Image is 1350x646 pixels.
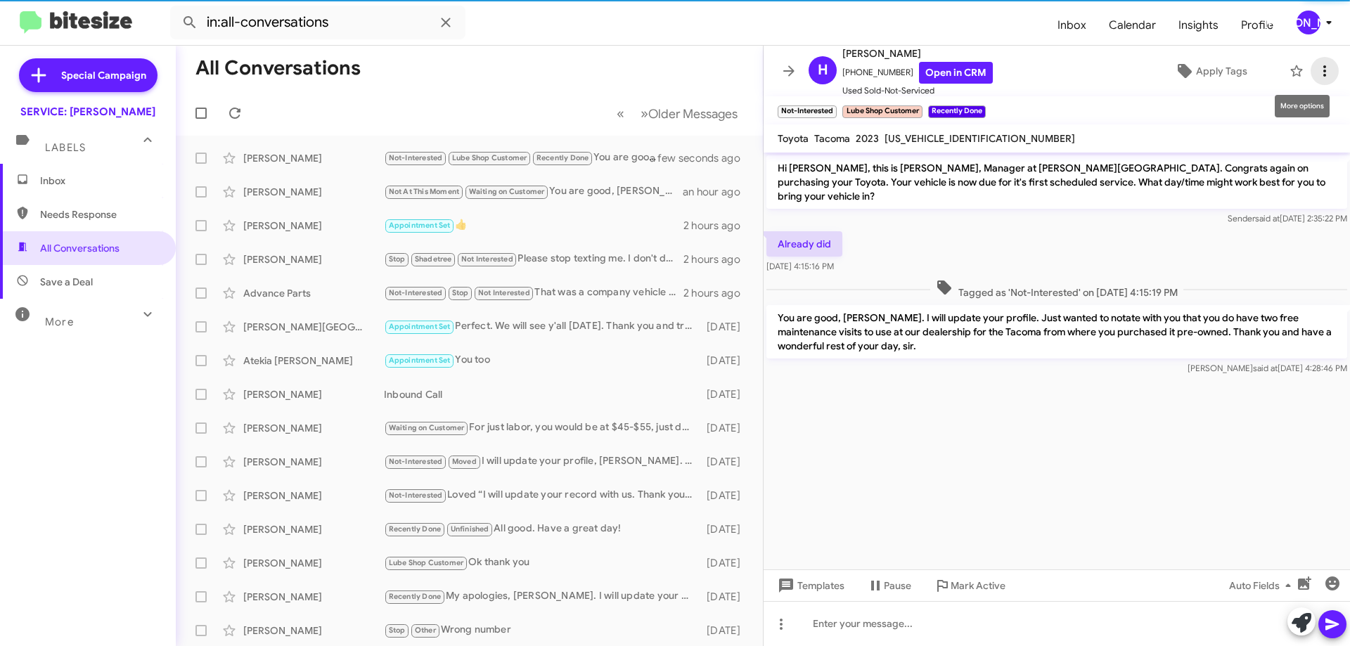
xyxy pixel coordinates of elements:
[461,254,513,264] span: Not Interested
[389,288,443,297] span: Not-Interested
[452,153,527,162] span: Lube Shop Customer
[243,286,384,300] div: Advance Parts
[683,286,752,300] div: 2 hours ago
[389,457,443,466] span: Not-Interested
[415,254,452,264] span: Shadetree
[389,524,442,534] span: Recently Done
[928,105,986,118] small: Recently Done
[930,279,1183,299] span: Tagged as 'Not-Interested' on [DATE] 4:15:19 PM
[609,99,746,128] nav: Page navigation example
[40,174,160,188] span: Inbox
[384,217,683,233] div: 👍
[243,421,384,435] div: [PERSON_NAME]
[243,151,384,165] div: [PERSON_NAME]
[922,573,1017,598] button: Mark Active
[683,219,752,233] div: 2 hours ago
[700,354,752,368] div: [DATE]
[384,555,700,571] div: Ok thank you
[1046,5,1098,46] span: Inbox
[700,590,752,604] div: [DATE]
[384,387,700,401] div: Inbound Call
[766,231,842,257] p: Already did
[19,58,157,92] a: Special Campaign
[384,622,700,638] div: Wrong number
[667,151,752,165] div: a few seconds ago
[1275,95,1330,117] div: More options
[389,592,442,601] span: Recently Done
[384,318,700,335] div: Perfect. We will see y'all [DATE]. Thank you and try to enjoy the rest of this rainy weather.
[1228,213,1347,224] span: Sender [DATE] 2:35:22 PM
[384,183,683,200] div: You are good, [PERSON_NAME]. Just remember: the second free maintenance visit is good until 39,91...
[195,57,361,79] h1: All Conversations
[243,624,384,638] div: [PERSON_NAME]
[856,573,922,598] button: Pause
[452,457,477,466] span: Moved
[243,354,384,368] div: Atekia [PERSON_NAME]
[478,288,530,297] span: Not Interested
[1138,58,1282,84] button: Apply Tags
[1188,363,1347,373] span: [PERSON_NAME] [DATE] 4:28:46 PM
[1218,573,1308,598] button: Auto Fields
[40,207,160,221] span: Needs Response
[243,185,384,199] div: [PERSON_NAME]
[384,352,700,368] div: You too
[818,59,828,82] span: H
[389,153,443,162] span: Not-Interested
[415,626,436,635] span: Other
[951,573,1005,598] span: Mark Active
[766,261,834,271] span: [DATE] 4:15:16 PM
[389,423,465,432] span: Waiting on Customer
[700,455,752,469] div: [DATE]
[384,420,700,436] div: For just labor, you would be at $45-$55, just depending on if you did the tire rotation as well.
[683,252,752,266] div: 2 hours ago
[1229,573,1297,598] span: Auto Fields
[384,150,667,166] div: You are good, [PERSON_NAME]. I will update your profile. Just wanted to notate with you that you ...
[1255,213,1280,224] span: said at
[1167,5,1230,46] a: Insights
[632,99,746,128] button: Next
[778,105,837,118] small: Not-Interested
[389,558,464,567] span: Lube Shop Customer
[842,84,993,98] span: Used Sold-Not-Serviced
[885,132,1075,145] span: [US_VEHICLE_IDENTIFICATION_NUMBER]
[452,288,469,297] span: Stop
[243,556,384,570] div: [PERSON_NAME]
[775,573,844,598] span: Templates
[814,132,850,145] span: Tacoma
[700,320,752,334] div: [DATE]
[20,105,155,119] div: SERVICE: [PERSON_NAME]
[766,305,1347,358] p: You are good, [PERSON_NAME]. I will update your profile. Just wanted to notate with you that you ...
[243,320,384,334] div: [PERSON_NAME][GEOGRAPHIC_DATA]
[1196,58,1247,84] span: Apply Tags
[778,132,809,145] span: Toyota
[1285,11,1335,34] button: [PERSON_NAME]
[469,187,545,196] span: Waiting on Customer
[700,421,752,435] div: [DATE]
[389,221,451,230] span: Appointment Set
[384,453,700,470] div: I will update your profile, [PERSON_NAME]. Thank you for letting me know and have a wonderful res...
[700,387,752,401] div: [DATE]
[384,251,683,267] div: Please stop texting me. I don't drive the truck much and generally work on it myself.
[389,626,406,635] span: Stop
[61,68,146,82] span: Special Campaign
[700,489,752,503] div: [DATE]
[389,187,460,196] span: Not At This Moment
[842,62,993,84] span: [PHONE_NUMBER]
[536,153,589,162] span: Recently Done
[243,455,384,469] div: [PERSON_NAME]
[683,185,752,199] div: an hour ago
[384,487,700,503] div: Loved “I will update your record with us. Thank you [PERSON_NAME] and have a wonderful rest of yo...
[243,489,384,503] div: [PERSON_NAME]
[389,491,443,500] span: Not-Interested
[641,105,648,122] span: »
[842,105,922,118] small: Lube Shop Customer
[243,252,384,266] div: [PERSON_NAME]
[243,219,384,233] div: [PERSON_NAME]
[856,132,879,145] span: 2023
[617,105,624,122] span: «
[842,45,993,62] span: [PERSON_NAME]
[1098,5,1167,46] a: Calendar
[170,6,465,39] input: Search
